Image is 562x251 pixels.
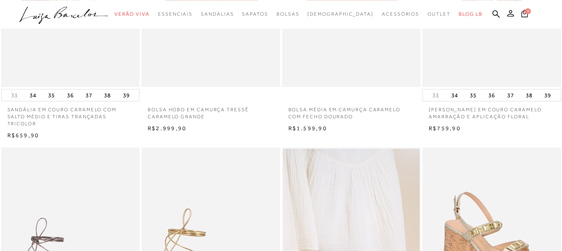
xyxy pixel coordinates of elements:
span: Sandálias [201,11,234,17]
span: R$759,90 [429,125,461,131]
a: BLOG LB [459,7,483,22]
span: BLOG LB [459,11,483,17]
button: 38 [523,89,535,101]
span: Acessórios [382,11,419,17]
a: categoryNavScreenReaderText [427,7,451,22]
button: 35 [46,89,57,101]
a: categoryNavScreenReaderText [158,7,193,22]
a: categoryNavScreenReaderText [382,7,419,22]
span: Outlet [427,11,451,17]
button: 34 [449,89,460,101]
button: 37 [83,89,95,101]
a: [PERSON_NAME] EM COURO CARAMELO AMARRAÇÃO E APLICAÇÃO FLORAL [423,101,561,120]
span: Verão Viva [114,11,150,17]
button: 35 [467,89,479,101]
button: 0 [519,9,530,20]
button: 33 [430,91,441,99]
span: Essenciais [158,11,193,17]
span: R$2.999,90 [148,125,186,131]
a: categoryNavScreenReaderText [201,7,234,22]
span: R$1.599,90 [288,125,327,131]
button: 34 [27,89,39,101]
a: categoryNavScreenReaderText [242,7,268,22]
a: noSubCategoriesText [307,7,374,22]
button: 37 [505,89,516,101]
span: [DEMOGRAPHIC_DATA] [307,11,374,17]
button: 36 [486,89,497,101]
span: R$659,90 [7,132,39,138]
a: BOLSA MÉDIA EM CAMURÇA CARAMELO COM FECHO DOURADO [282,101,421,120]
button: 33 [9,91,20,99]
span: Bolsas [276,11,300,17]
a: categoryNavScreenReaderText [276,7,300,22]
span: 0 [525,8,531,14]
span: Sapatos [242,11,268,17]
a: categoryNavScreenReaderText [114,7,150,22]
button: 38 [102,89,113,101]
a: BOLSA HOBO EM CAMURÇA TRESSÊ CARAMELO GRANDE [142,101,280,120]
a: SANDÁLIA EM COURO CARAMELO COM SALTO MÉDIO E TIRAS TRANÇADAS TRICOLOR [1,101,140,127]
button: 36 [65,89,76,101]
button: 39 [121,89,132,101]
button: 39 [542,89,553,101]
